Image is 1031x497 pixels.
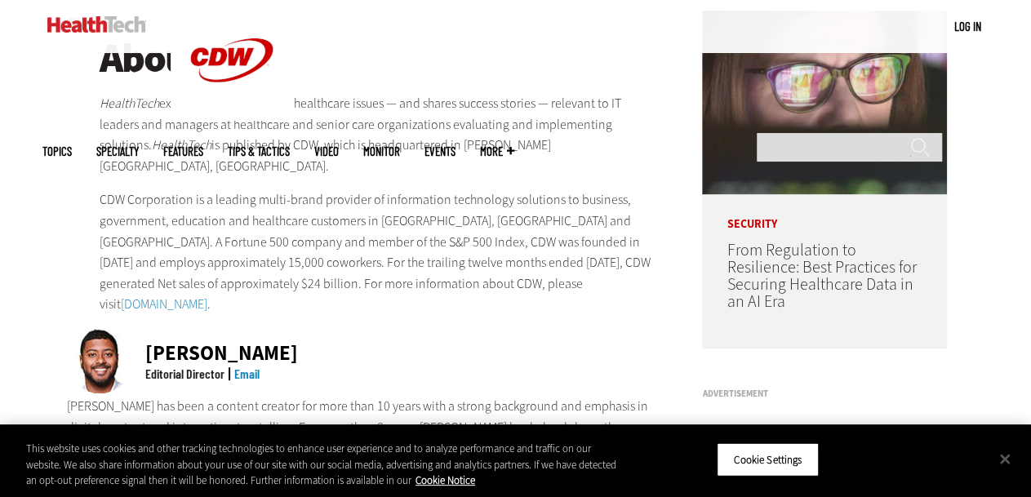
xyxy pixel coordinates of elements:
div: Editorial Director [145,367,224,380]
a: CDW [171,108,293,125]
span: Topics [42,145,72,158]
a: Tips & Tactics [228,145,290,158]
a: [DOMAIN_NAME] [121,295,207,313]
img: Ricky Ribeiro [67,328,132,393]
p: CDW Corporation is a leading multi-brand provider of information technology solutions to business... [100,189,660,315]
span: More [480,145,514,158]
a: Email [234,366,260,381]
a: From Regulation to Resilience: Best Practices for Securing Healthcare Data in an AI Era [727,239,916,313]
h3: Advertisement [702,389,947,398]
span: Specialty [96,145,139,158]
button: Close [987,441,1023,477]
img: Home [47,16,146,33]
div: User menu [954,18,981,35]
a: MonITor [363,145,400,158]
a: More information about your privacy [416,473,475,487]
p: Security [702,194,947,230]
button: Cookie Settings [717,442,819,477]
div: [PERSON_NAME] [145,343,298,363]
a: Log in [954,19,981,33]
a: Features [163,145,203,158]
a: Events [424,145,456,158]
div: This website uses cookies and other tracking technologies to enhance user experience and to analy... [26,441,619,489]
a: Video [314,145,339,158]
